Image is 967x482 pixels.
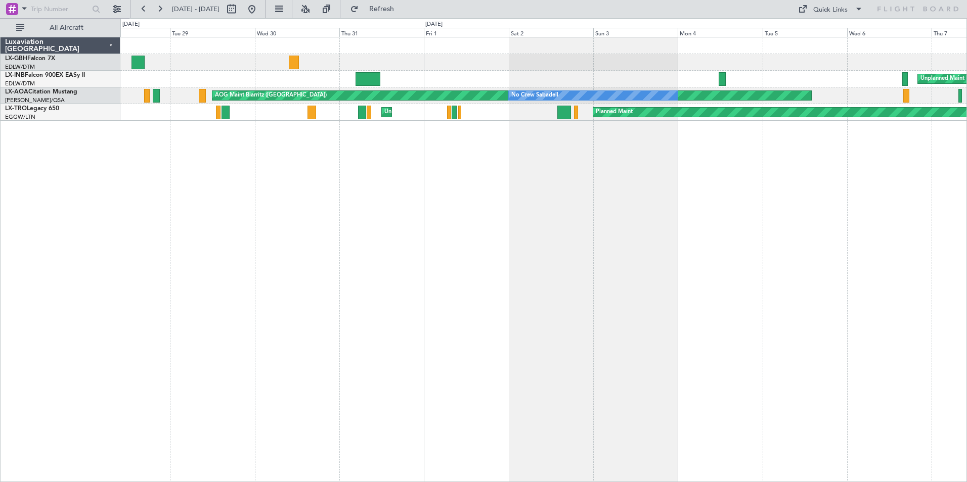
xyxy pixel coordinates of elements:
[593,28,678,37] div: Sun 3
[122,20,140,29] div: [DATE]
[170,28,254,37] div: Tue 29
[678,28,762,37] div: Mon 4
[847,28,932,37] div: Wed 6
[85,28,170,37] div: Mon 28
[509,28,593,37] div: Sat 2
[5,89,28,95] span: LX-AOA
[172,5,219,14] span: [DATE] - [DATE]
[339,28,424,37] div: Thu 31
[5,106,27,112] span: LX-TRO
[596,105,633,120] div: Planned Maint
[5,63,35,71] a: EDLW/DTM
[5,56,55,62] a: LX-GBHFalcon 7X
[255,28,339,37] div: Wed 30
[793,1,868,17] button: Quick Links
[424,28,508,37] div: Fri 1
[5,72,85,78] a: LX-INBFalcon 900EX EASy II
[11,20,110,36] button: All Aircraft
[5,56,27,62] span: LX-GBH
[813,5,848,15] div: Quick Links
[215,88,327,103] div: AOG Maint Biarritz ([GEOGRAPHIC_DATA])
[345,1,406,17] button: Refresh
[425,20,443,29] div: [DATE]
[384,105,551,120] div: Unplanned Maint [GEOGRAPHIC_DATA] ([GEOGRAPHIC_DATA])
[31,2,89,17] input: Trip Number
[5,106,59,112] a: LX-TROLegacy 650
[5,113,35,121] a: EGGW/LTN
[361,6,403,13] span: Refresh
[5,72,25,78] span: LX-INB
[763,28,847,37] div: Tue 5
[5,80,35,87] a: EDLW/DTM
[26,24,107,31] span: All Aircraft
[5,89,77,95] a: LX-AOACitation Mustang
[511,88,558,103] div: No Crew Sabadell
[5,97,65,104] a: [PERSON_NAME]/QSA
